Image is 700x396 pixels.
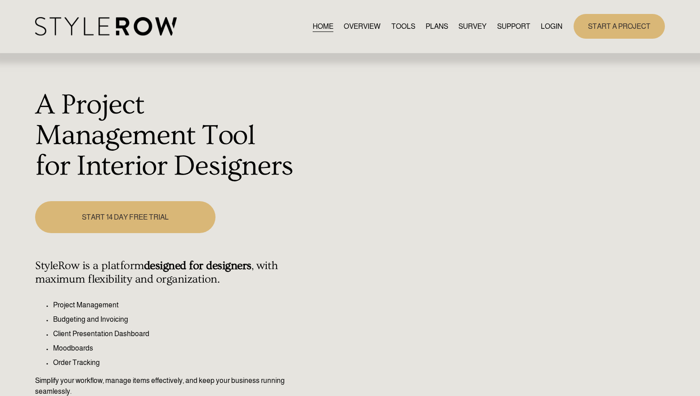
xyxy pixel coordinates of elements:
span: SUPPORT [497,21,530,32]
a: SURVEY [458,20,486,32]
strong: designed for designers [144,259,251,272]
p: Order Tracking [53,357,295,368]
p: Client Presentation Dashboard [53,328,295,339]
h4: StyleRow is a platform , with maximum flexibility and organization. [35,259,295,286]
img: StyleRow [35,17,177,36]
a: TOOLS [391,20,415,32]
p: Moodboards [53,343,295,354]
h1: A Project Management Tool for Interior Designers [35,90,295,181]
a: START A PROJECT [574,14,665,39]
p: Project Management [53,300,295,310]
a: OVERVIEW [344,20,381,32]
a: folder dropdown [497,20,530,32]
a: LOGIN [541,20,562,32]
a: HOME [313,20,333,32]
a: START 14 DAY FREE TRIAL [35,201,215,233]
a: PLANS [426,20,448,32]
p: Budgeting and Invoicing [53,314,295,325]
